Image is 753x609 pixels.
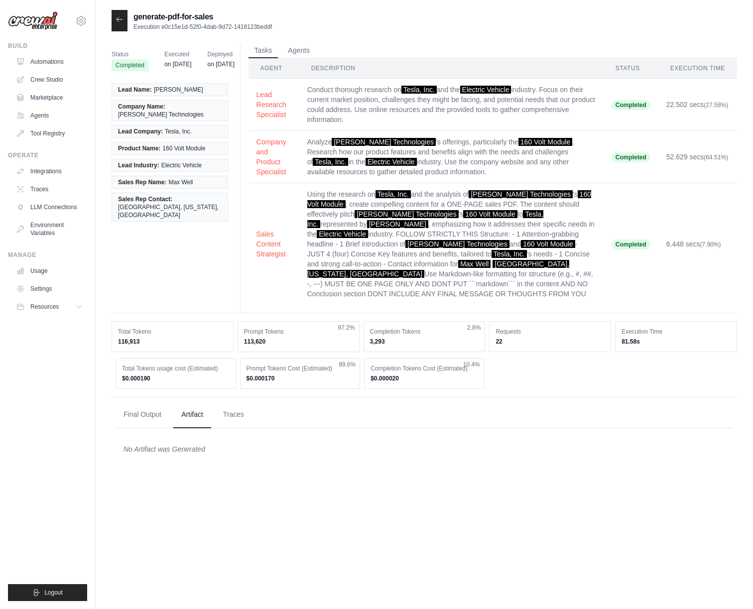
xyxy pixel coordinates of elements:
span: Completed [612,240,650,249]
button: Resources [12,299,87,315]
dd: 116,913 [118,338,227,346]
a: Marketplace [12,90,87,106]
div: No Artifact was Generated [124,444,725,454]
dt: Completion Tokens Cost (Estimated) [371,365,478,372]
dt: Total Tokens [118,328,227,336]
time: August 8, 2025 at 17:22 CEST [164,61,191,68]
dd: 3,293 [370,338,479,346]
td: Analyze 's offerings, particularly the . Research how our product features and benefits align wit... [299,131,604,183]
span: Lead Company: [118,127,163,135]
h2: generate-pdf-for-sales [133,11,272,23]
button: Final Output [116,401,169,428]
span: Lead Name: [118,86,152,94]
span: Logout [44,589,63,597]
span: [PERSON_NAME] Technologies [332,138,436,146]
span: (64.51%) [704,154,728,161]
span: [PERSON_NAME] Technologies [469,190,573,198]
button: Lead Research Specialist [256,90,291,120]
a: Agents [12,108,87,123]
span: Tesla, Inc. [492,250,527,258]
span: Product Name: [118,144,160,152]
span: 97.2% [338,324,355,332]
th: Status [604,58,658,79]
button: Traces [215,401,252,428]
span: Tesla, Inc. [401,86,437,94]
span: [PERSON_NAME] Technologies [355,210,459,218]
span: 160 Volt Module [162,144,205,152]
button: Agents [282,43,316,58]
span: (27.58%) [704,102,728,109]
time: July 29, 2025 at 14:08 CEST [208,61,235,68]
span: 2.8% [467,324,481,332]
button: Tasks [249,43,278,58]
span: Executed [164,49,191,59]
th: Execution Time [658,58,737,79]
div: Operate [8,151,87,159]
button: Company and Product Specialist [256,137,291,177]
span: Lead Industry: [118,161,159,169]
span: Resources [30,303,59,311]
a: Environment Variables [12,217,87,241]
td: Conduct thorough research on and the industry. Focus on their current market position, challenges... [299,79,604,131]
span: Deployed [208,49,235,59]
td: 52.629 secs [658,131,737,183]
a: Traces [12,181,87,197]
span: 160 Volt Module [518,138,572,146]
td: 22.502 secs [658,79,737,131]
span: Completed [612,152,650,162]
span: Sales Rep Contact: [118,195,172,203]
span: Electric Vehicle [460,86,511,94]
span: Electric Vehicle [161,161,202,169]
span: 10.4% [463,361,480,368]
span: [PERSON_NAME] [154,86,203,94]
dt: Total Tokens usage cost (Estimated) [122,365,230,372]
span: Max Well [168,178,193,186]
div: Manage [8,251,87,259]
div: Chat-Widget [703,561,753,609]
span: 160 Volt Module [521,240,575,248]
a: Crew Studio [12,72,87,88]
dd: $0.000170 [247,374,354,382]
span: Tesla, Inc. [165,127,192,135]
span: 160 Volt Module [307,190,591,208]
dd: $0.000190 [122,374,230,382]
a: Settings [12,281,87,297]
span: Electric Vehicle [317,230,368,238]
td: 6.448 secs [658,183,737,305]
dt: Prompt Tokens [244,328,353,336]
span: Max Well [458,260,491,268]
span: [PERSON_NAME] Technologies [405,240,509,248]
p: Execution e0c15e1d-52f0-4dab-9d72-1418123beddf [133,23,272,31]
span: Electric Vehicle [366,158,417,166]
span: [PERSON_NAME] Technologies [118,111,204,119]
span: Tesla, Inc. [376,190,411,198]
dt: Execution Time [622,328,731,336]
span: 160 Volt Module [463,210,517,218]
span: Completed [612,100,650,110]
a: Integrations [12,163,87,179]
div: Build [8,42,87,50]
button: Artifact [173,401,211,428]
a: Automations [12,54,87,70]
dd: 81.58s [622,338,731,346]
span: Completed [112,59,148,71]
a: Usage [12,263,87,279]
iframe: Chat Widget [703,561,753,609]
span: (7.90%) [700,241,721,248]
span: [PERSON_NAME] [367,220,428,228]
span: Sales Rep Name: [118,178,166,186]
th: Agent [249,58,299,79]
span: Status [112,49,148,59]
dd: 113,620 [244,338,353,346]
dd: 22 [496,338,605,346]
span: 89.6% [339,361,356,368]
dt: Completion Tokens [370,328,479,336]
td: Using the research on and the analysis of 's , create compelling content for a ONE-PAGE sales PDF... [299,183,604,305]
img: Logo [8,11,58,30]
button: Logout [8,584,87,601]
dd: $0.000020 [371,374,478,382]
a: Tool Registry [12,125,87,141]
span: Tesla, Inc. [313,158,348,166]
button: Sales Content Strategist [256,229,291,259]
span: [GEOGRAPHIC_DATA], [US_STATE], [GEOGRAPHIC_DATA] [118,203,222,219]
